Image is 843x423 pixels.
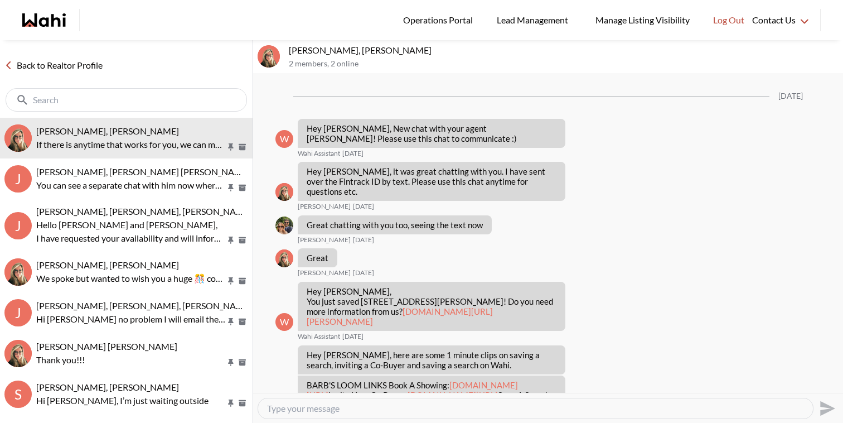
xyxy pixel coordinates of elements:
[408,390,498,400] a: [DOMAIN_NAME][URL]
[289,45,839,56] p: [PERSON_NAME], [PERSON_NAME]
[275,130,293,148] div: W
[226,317,236,326] button: Pin
[353,268,374,277] time: 2024-09-13T16:16:09.901Z
[226,183,236,193] button: Pin
[22,13,66,27] a: Wahi homepage
[713,13,744,27] span: Log Out
[36,341,177,352] span: [PERSON_NAME] [PERSON_NAME]
[36,166,250,177] span: [PERSON_NAME], [PERSON_NAME] [PERSON_NAME]
[36,394,226,407] p: Hi [PERSON_NAME], I’m just waiting outside
[258,45,280,68] img: S
[307,253,328,263] p: Great
[226,276,236,286] button: Pin
[36,259,179,270] span: [PERSON_NAME], [PERSON_NAME]
[36,382,179,392] span: [PERSON_NAME], [PERSON_NAME]
[813,396,839,421] button: Send
[4,212,32,239] div: J
[275,217,293,234] img: S
[236,235,248,245] button: Archive
[4,124,32,152] img: S
[275,249,293,267] div: Barbara Funt
[307,220,483,230] p: Great chatting with you too, seeing the text now
[275,183,293,201] img: B
[275,249,293,267] img: B
[403,13,477,27] span: Operations Portal
[342,332,364,341] time: 2024-09-13T16:57:01.327Z
[778,92,803,101] div: [DATE]
[353,235,374,244] time: 2024-09-13T16:15:57.970Z
[236,317,248,326] button: Archive
[4,258,32,286] div: Volodymyr Vozniak, Barb
[226,358,236,367] button: Pin
[236,142,248,152] button: Archive
[497,13,572,27] span: Lead Management
[275,313,293,331] div: W
[592,13,693,27] span: Manage Listing Visibility
[342,149,364,158] time: 2024-09-13T16:08:25.015Z
[4,165,32,193] div: J
[298,332,340,341] span: Wahi Assistant
[267,403,804,414] textarea: Type your message
[36,218,226,232] p: Hello [PERSON_NAME] and [PERSON_NAME],
[298,149,340,158] span: Wahi Assistant
[226,142,236,152] button: Pin
[36,353,226,367] p: Thank you!!!
[307,350,556,370] p: Hey [PERSON_NAME], here are some 1 minute clips on saving a search, inviting a Co-Buyer and savin...
[36,206,325,217] span: [PERSON_NAME], [PERSON_NAME], [PERSON_NAME], [PERSON_NAME]
[36,232,226,245] p: I have requested your availability and will inform you here once it is confirmed. Thanks.
[353,202,374,211] time: 2024-09-13T16:13:35.630Z
[307,306,493,326] a: [DOMAIN_NAME][URL][PERSON_NAME]
[4,340,32,367] div: Krysten Sousa, Barbara
[298,268,351,277] span: [PERSON_NAME]
[4,299,32,326] div: J
[307,123,556,143] p: Hey [PERSON_NAME], New chat with your agent [PERSON_NAME]! Please use this chat to communicate :)
[36,138,226,151] p: If there is anytime that works for you, we can make it work and send in the offer, just let me kn...
[298,235,351,244] span: [PERSON_NAME]
[36,179,226,192] p: You can see a separate chat with him now where he will confirm and you can reach him.
[4,124,32,152] div: Sean Andrade, Barb
[36,313,226,326] p: Hi [PERSON_NAME] no problem I will email the listing agent and get back to you as soon as I talk ...
[236,358,248,367] button: Archive
[4,381,32,408] div: S
[298,202,351,211] span: [PERSON_NAME]
[289,59,839,69] p: 2 members , 2 online
[275,183,293,201] div: Barbara Funt
[226,235,236,245] button: Pin
[36,300,252,311] span: [PERSON_NAME], [PERSON_NAME], [PERSON_NAME]
[36,272,226,285] p: We spoke but wanted to wish you a huge 🎊 congratulations here in the chat. I am away until [DATE]...
[4,340,32,367] img: K
[4,258,32,286] img: V
[307,166,556,196] p: Hey [PERSON_NAME], it was great chatting with you. I have sent over the Fintrack ID by text. Plea...
[275,217,293,234] div: Sean Andrade
[226,398,236,408] button: Pin
[307,380,556,410] p: BARB'S LOOM LINKS Book A Showing: Invite Your Co-Buyer: Save A Search:
[307,380,518,400] a: [DOMAIN_NAME][URL]
[36,126,179,136] span: [PERSON_NAME], [PERSON_NAME]
[236,183,248,193] button: Archive
[307,286,556,326] p: Hey [PERSON_NAME], You just saved [STREET_ADDRESS][PERSON_NAME]! Do you need more information fro...
[236,398,248,408] button: Archive
[33,94,222,105] input: Search
[258,45,280,68] div: Sean Andrade, Barb
[236,276,248,286] button: Archive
